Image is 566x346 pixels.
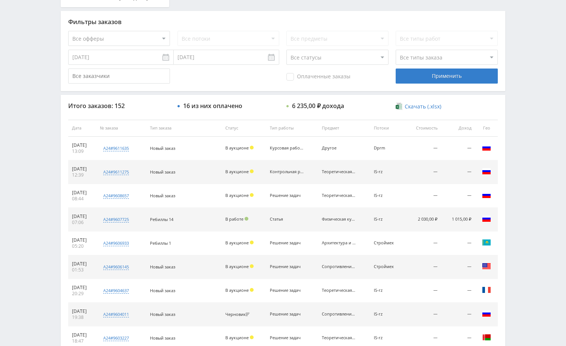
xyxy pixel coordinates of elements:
[441,137,475,160] td: —
[103,264,129,270] div: a24#9606145
[72,237,92,243] div: [DATE]
[250,288,254,292] span: Холд
[482,262,491,271] img: usa.png
[441,232,475,255] td: —
[68,69,170,84] input: Все заказчики
[250,146,254,149] span: Холд
[72,314,92,320] div: 19:38
[72,172,92,178] div: 12:39
[322,217,356,222] div: Физическая культура
[322,288,356,293] div: Теоретическая механика
[405,232,441,255] td: —
[225,216,243,222] span: В работе
[482,309,491,318] img: rus.png
[72,332,92,338] div: [DATE]
[322,193,356,198] div: Теоретическая механика
[270,264,304,269] div: Решение задач
[475,120,498,137] th: Гео
[72,308,92,314] div: [DATE]
[441,120,475,137] th: Доход
[374,217,401,222] div: IS-rz
[72,243,92,249] div: 05:20
[292,102,344,109] div: 6 235,00 ₽ дохода
[250,335,254,339] span: Холд
[286,73,350,81] span: Оплаченные заказы
[96,120,146,137] th: № заказа
[405,208,441,232] td: 2 030,00 ₽
[441,255,475,279] td: —
[222,120,266,137] th: Статус
[266,120,318,137] th: Тип работы
[150,145,175,151] span: Новый заказ
[225,169,249,174] span: В аукционе
[405,137,441,160] td: —
[225,264,249,269] span: В аукционе
[72,219,92,226] div: 07:06
[322,241,356,245] div: Архитектура и строительство
[72,291,92,297] div: 20:29
[146,120,222,137] th: Тип заказа
[225,312,251,317] div: Черновик
[482,285,491,294] img: fra.png
[370,120,405,137] th: Потоки
[72,285,92,291] div: [DATE]
[374,312,401,317] div: IS-rz
[72,166,92,172] div: [DATE]
[322,264,356,269] div: Сопротивление материалов
[322,335,356,340] div: Теоретическая механика
[374,193,401,198] div: IS-rz
[245,217,248,221] span: Подтвержден
[482,333,491,342] img: blr.png
[225,287,249,293] span: В аукционе
[250,193,254,197] span: Холд
[405,160,441,184] td: —
[183,102,242,109] div: 16 из них оплачено
[441,208,475,232] td: 1 015,00 ₽
[441,184,475,208] td: —
[270,335,304,340] div: Решение задач
[482,191,491,200] img: rus.png
[405,120,441,137] th: Стоимость
[482,238,491,247] img: kaz.png
[72,213,92,219] div: [DATE]
[150,169,175,175] span: Новый заказ
[250,169,254,173] span: Холд
[374,146,401,151] div: Dprm
[250,241,254,244] span: Холд
[72,190,92,196] div: [DATE]
[103,169,129,175] div: a24#9611275
[72,267,92,273] div: 01:53
[225,145,249,151] span: В аукционе
[270,146,304,151] div: Курсовая работа
[103,288,129,294] div: a24#9604637
[405,255,441,279] td: —
[225,240,249,245] span: В аукционе
[72,261,92,267] div: [DATE]
[103,145,129,151] div: a24#9611635
[150,335,175,341] span: Новый заказ
[72,338,92,344] div: 18:47
[150,240,171,246] span: Ребиллы 1
[482,214,491,223] img: rus.png
[396,69,497,84] div: Применить
[150,216,173,222] span: Ребиллы 14
[270,217,304,222] div: Статья
[374,241,401,245] div: Строймех
[374,169,401,174] div: IS-rz
[405,279,441,303] td: —
[150,193,175,198] span: Новый заказ
[322,312,356,317] div: Сопротивление материалов
[68,120,96,137] th: Дата
[150,288,175,293] span: Новый заказ
[150,264,175,270] span: Новый заказ
[103,193,129,199] div: a24#9608657
[250,264,254,268] span: Холд
[396,102,402,110] img: xlsx
[225,335,249,340] span: В аукционе
[72,142,92,148] div: [DATE]
[405,303,441,326] td: —
[103,240,129,246] div: a24#9606933
[270,288,304,293] div: Решение задач
[68,102,170,109] div: Итого заказов: 152
[405,104,441,110] span: Скачать (.xlsx)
